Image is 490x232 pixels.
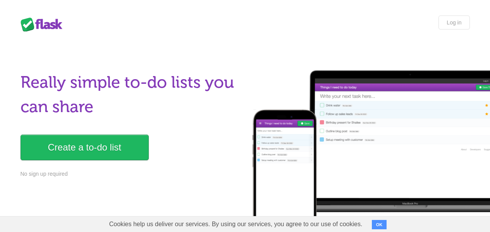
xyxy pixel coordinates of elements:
h1: Really simple to-do lists you can share [21,70,241,119]
div: Flask Lists [21,17,67,31]
a: Create a to-do list [21,135,149,160]
span: Cookies help us deliver our services. By using our services, you agree to our use of cookies. [101,216,370,232]
p: No sign up required [21,170,241,178]
a: Log in [438,16,469,29]
button: OK [372,220,387,229]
